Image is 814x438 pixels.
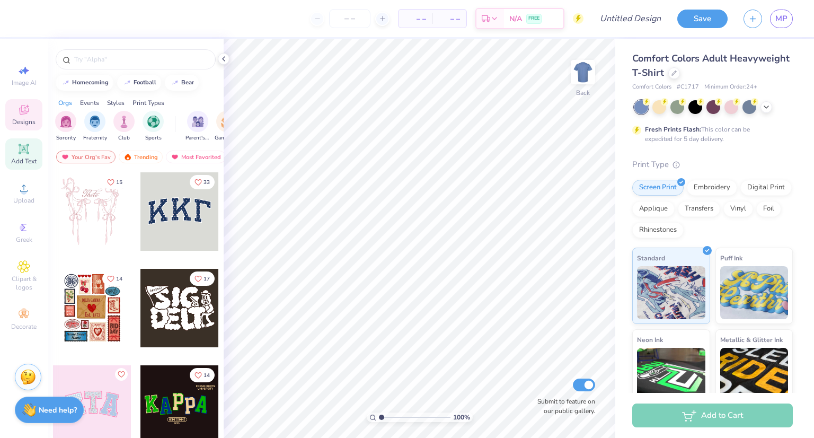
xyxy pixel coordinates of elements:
[704,83,757,92] span: Minimum Order: 24 +
[528,15,539,22] span: FREE
[145,134,162,142] span: Sports
[83,111,107,142] div: filter for Fraternity
[203,373,210,378] span: 14
[123,80,131,86] img: trend_line.gif
[637,252,665,264] span: Standard
[73,54,209,65] input: Try "Alpha"
[58,98,72,108] div: Orgs
[185,134,210,142] span: Parent's Weekend
[203,276,210,282] span: 17
[113,111,135,142] button: filter button
[637,266,705,319] img: Standard
[677,10,728,28] button: Save
[102,175,127,189] button: Like
[117,75,161,91] button: football
[12,78,37,87] span: Image AI
[56,151,116,163] div: Your Org's Fav
[190,368,215,382] button: Like
[770,10,793,28] a: MP
[134,80,156,85] div: football
[13,196,34,205] span: Upload
[215,134,239,142] span: Game Day
[723,201,753,217] div: Vinyl
[192,116,204,128] img: Parent's Weekend Image
[720,252,742,264] span: Puff Ink
[185,111,210,142] button: filter button
[509,13,522,24] span: N/A
[215,111,239,142] div: filter for Game Day
[637,334,663,345] span: Neon Ink
[123,153,132,161] img: trending.gif
[89,116,101,128] img: Fraternity Image
[116,180,122,185] span: 15
[645,125,775,144] div: This color can be expedited for 5 day delivery.
[83,134,107,142] span: Fraternity
[637,348,705,401] img: Neon Ink
[147,116,160,128] img: Sports Image
[632,83,671,92] span: Comfort Colors
[632,222,684,238] div: Rhinestones
[687,180,737,196] div: Embroidery
[143,111,164,142] div: filter for Sports
[720,334,783,345] span: Metallic & Glitter Ink
[576,88,590,98] div: Back
[116,276,122,282] span: 14
[61,80,70,86] img: trend_line.gif
[171,80,179,86] img: trend_line.gif
[185,111,210,142] div: filter for Parent's Weekend
[60,116,72,128] img: Sorority Image
[55,111,76,142] button: filter button
[12,118,36,126] span: Designs
[775,13,788,25] span: MP
[115,368,128,381] button: Like
[143,111,164,142] button: filter button
[572,62,594,83] img: Back
[632,159,793,171] div: Print Type
[166,151,226,163] div: Most Favorited
[190,271,215,286] button: Like
[632,52,790,79] span: Comfort Colors Adult Heavyweight T-Shirt
[56,134,76,142] span: Sorority
[740,180,792,196] div: Digital Print
[113,111,135,142] div: filter for Club
[720,266,789,319] img: Puff Ink
[107,98,125,108] div: Styles
[677,83,699,92] span: # C1717
[453,413,470,422] span: 100 %
[405,13,426,24] span: – –
[221,116,233,128] img: Game Day Image
[678,201,720,217] div: Transfers
[16,235,32,244] span: Greek
[215,111,239,142] button: filter button
[55,111,76,142] div: filter for Sorority
[119,151,163,163] div: Trending
[720,348,789,401] img: Metallic & Glitter Ink
[132,98,164,108] div: Print Types
[181,80,194,85] div: bear
[632,201,675,217] div: Applique
[56,75,113,91] button: homecoming
[11,157,37,165] span: Add Text
[5,275,42,292] span: Clipart & logos
[102,271,127,286] button: Like
[39,405,77,415] strong: Need help?
[83,111,107,142] button: filter button
[80,98,99,108] div: Events
[532,397,595,416] label: Submit to feature on our public gallery.
[756,201,781,217] div: Foil
[329,9,370,28] input: – –
[11,322,37,331] span: Decorate
[171,153,179,161] img: most_fav.gif
[645,125,701,134] strong: Fresh Prints Flash:
[632,180,684,196] div: Screen Print
[118,134,130,142] span: Club
[203,180,210,185] span: 33
[591,8,669,29] input: Untitled Design
[439,13,460,24] span: – –
[61,153,69,161] img: most_fav.gif
[72,80,109,85] div: homecoming
[165,75,199,91] button: bear
[190,175,215,189] button: Like
[118,116,130,128] img: Club Image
